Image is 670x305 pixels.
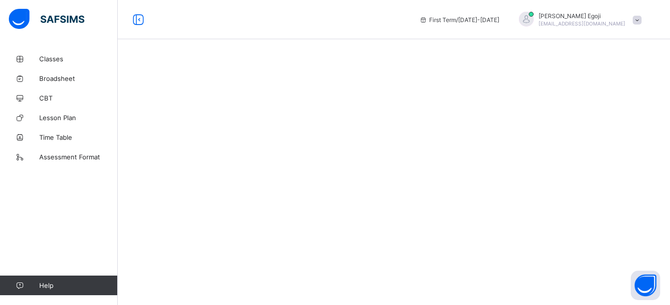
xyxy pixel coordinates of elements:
[39,133,118,141] span: Time Table
[39,55,118,63] span: Classes
[39,153,118,161] span: Assessment Format
[39,75,118,82] span: Broadsheet
[419,16,499,24] span: session/term information
[9,9,84,29] img: safsims
[39,281,117,289] span: Help
[39,114,118,122] span: Lesson Plan
[509,12,646,28] div: BenedictEgoji
[539,12,625,20] span: [PERSON_NAME] Egoji
[631,271,660,300] button: Open asap
[39,94,118,102] span: CBT
[539,21,625,26] span: [EMAIL_ADDRESS][DOMAIN_NAME]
